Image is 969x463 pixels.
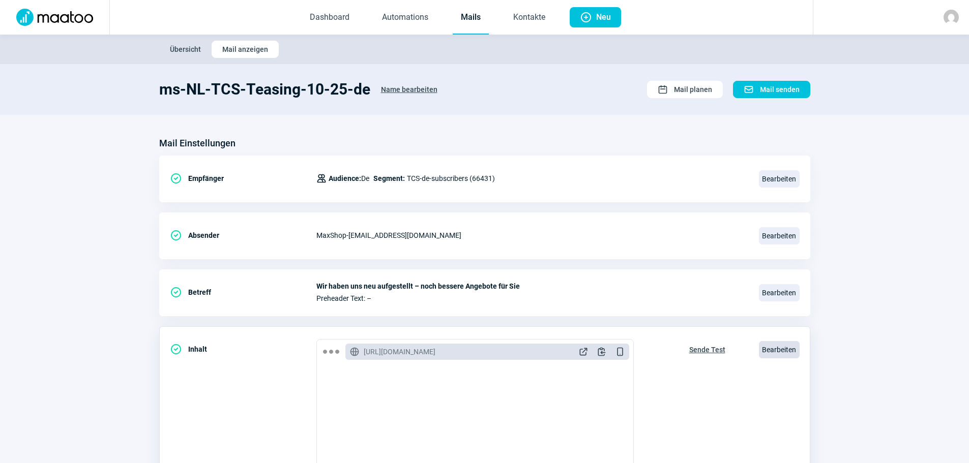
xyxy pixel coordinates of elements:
[944,10,959,25] img: avatar
[759,341,800,358] span: Bearbeiten
[374,1,436,35] a: Automations
[302,1,358,35] a: Dashboard
[316,294,747,302] span: Preheader Text: –
[505,1,553,35] a: Kontakte
[170,225,316,245] div: Absender
[674,81,712,98] span: Mail planen
[373,172,405,184] span: Segment:
[316,225,747,245] div: MaxShop - [EMAIL_ADDRESS][DOMAIN_NAME]
[370,80,448,99] button: Name bearbeiten
[647,81,723,98] button: Mail planen
[759,284,800,301] span: Bearbeiten
[316,168,495,189] div: TCS-de-subscribers (66431)
[316,282,747,290] span: Wir haben uns neu aufgestellt – noch bessere Angebote für Sie
[570,7,621,27] button: Neu
[170,41,201,57] span: Übersicht
[596,7,611,27] span: Neu
[170,168,316,189] div: Empfänger
[10,9,99,26] img: Logo
[159,135,236,151] h3: Mail Einstellungen
[329,172,369,184] span: De
[222,41,268,57] span: Mail anzeigen
[689,342,725,358] span: Sende Test
[170,339,316,359] div: Inhalt
[159,41,212,58] button: Übersicht
[329,174,361,182] span: Audience:
[760,81,800,98] span: Mail senden
[733,81,810,98] button: Mail senden
[381,81,437,98] span: Name bearbeiten
[364,347,435,357] span: [URL][DOMAIN_NAME]
[212,41,279,58] button: Mail anzeigen
[170,282,316,302] div: Betreff
[453,1,489,35] a: Mails
[159,80,370,99] h1: ms-NL-TCS-Teasing-10-25-de
[679,339,736,358] button: Sende Test
[759,170,800,188] span: Bearbeiten
[759,227,800,244] span: Bearbeiten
